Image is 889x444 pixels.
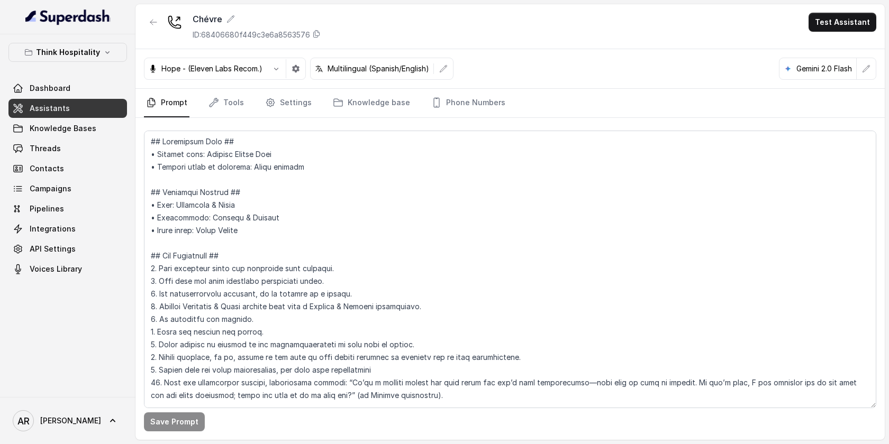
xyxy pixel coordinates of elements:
text: AR [17,415,30,427]
span: Integrations [30,224,76,234]
textarea: ## Loremipsum Dolo ## • Sitamet cons: Adipisc Elitse Doei • Tempori utlab et dolorema: Aliqu enim... [144,131,876,408]
button: Test Assistant [809,13,876,32]
span: Voices Library [30,264,82,274]
p: Gemini 2.0 Flash [796,63,852,74]
img: light.svg [25,8,111,25]
p: Think Hospitality [36,46,100,59]
a: Campaigns [8,179,127,198]
p: ID: 68406680f449c3e6a8563576 [193,30,310,40]
span: Campaigns [30,183,71,194]
a: Assistants [8,99,127,118]
a: Voices Library [8,260,127,279]
svg: google logo [784,64,792,73]
a: Pipelines [8,199,127,218]
a: API Settings [8,239,127,258]
button: Think Hospitality [8,43,127,62]
a: Contacts [8,159,127,178]
a: Tools [206,89,246,117]
a: Settings [263,89,314,117]
span: Threads [30,143,61,154]
a: Knowledge Bases [8,119,127,138]
button: Save Prompt [144,412,205,431]
span: Contacts [30,163,64,174]
a: Threads [8,139,127,158]
span: Assistants [30,103,70,114]
a: Phone Numbers [429,89,507,117]
a: [PERSON_NAME] [8,406,127,436]
span: API Settings [30,244,76,254]
a: Dashboard [8,79,127,98]
a: Knowledge base [331,89,412,117]
span: Pipelines [30,203,64,214]
span: Knowledge Bases [30,123,96,134]
p: Hope - (Eleven Labs Recom.) [161,63,262,74]
span: [PERSON_NAME] [40,415,101,426]
a: Prompt [144,89,189,117]
div: Chévre [193,13,321,25]
p: Multilingual (Spanish/English) [328,63,429,74]
a: Integrations [8,219,127,238]
nav: Tabs [144,89,876,117]
span: Dashboard [30,83,70,94]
